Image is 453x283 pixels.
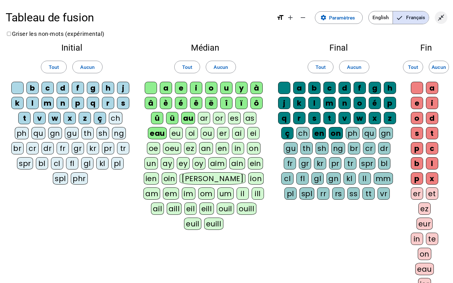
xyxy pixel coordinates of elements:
[314,157,326,169] div: kr
[418,248,431,260] div: on
[369,97,381,109] div: é
[11,44,132,52] h2: Initial
[293,82,305,94] div: a
[384,82,396,94] div: h
[111,157,124,169] div: pl
[315,11,363,24] button: Paramètres
[41,61,67,73] button: Tout
[426,142,438,154] div: c
[79,112,91,124] div: z
[426,233,438,245] div: te
[80,63,95,71] span: Aucun
[308,61,333,73] button: Tout
[284,187,297,200] div: pl
[284,142,298,154] div: gu
[17,157,33,169] div: spr
[359,172,371,185] div: ll
[411,187,423,200] div: er
[347,187,360,200] div: ss
[252,187,264,200] div: ill
[410,44,442,52] h2: Fin
[284,157,296,169] div: fr
[281,127,294,139] div: ç
[184,218,201,230] div: euil
[237,187,249,200] div: il
[228,112,240,124] div: es
[163,142,181,154] div: oeu
[248,172,264,185] div: ion
[229,157,245,169] div: ain
[167,203,182,215] div: aill
[190,97,202,109] div: ê
[161,157,174,169] div: ay
[329,157,341,169] div: pr
[182,187,195,200] div: im
[411,97,423,109] div: e
[49,63,59,71] span: Tout
[201,127,214,139] div: ou
[199,203,214,215] div: eill
[331,142,345,154] div: ng
[235,82,248,94] div: y
[7,32,11,36] input: Griser les non-mots (expérimental)
[278,112,290,124] div: q
[408,63,418,71] span: Tout
[411,157,423,169] div: b
[426,127,438,139] div: t
[87,142,99,154] div: kr
[190,82,202,94] div: i
[300,142,313,154] div: th
[15,127,29,139] div: ph
[426,112,438,124] div: d
[411,142,423,154] div: p
[177,157,189,169] div: ey
[237,203,256,215] div: ouill
[166,112,178,124] div: ü
[347,63,361,71] span: Aucun
[53,172,68,185] div: spl
[437,14,445,21] mat-icon: close_fullscreen
[162,172,177,185] div: oin
[250,97,263,109] div: ô
[316,63,326,71] span: Tout
[102,142,114,154] div: pr
[426,187,438,200] div: et
[145,97,157,109] div: â
[339,61,369,73] button: Aucun
[426,172,438,185] div: x
[42,82,54,94] div: c
[317,187,329,200] div: rr
[415,263,434,275] div: eau
[338,82,351,94] div: d
[94,112,106,124] div: ç
[411,112,423,124] div: o
[208,157,227,169] div: aim
[72,142,84,154] div: gr
[232,127,244,139] div: ai
[379,127,393,139] div: gn
[182,63,192,71] span: Tout
[26,82,39,94] div: b
[81,157,93,169] div: gl
[323,97,336,109] div: m
[216,142,229,154] div: en
[369,82,381,94] div: g
[432,63,446,71] span: Aucun
[329,14,355,22] span: Paramètres
[180,172,245,185] div: [PERSON_NAME]
[297,11,309,24] button: Diminuer la taille de la police
[284,11,297,24] button: Augmenter la taille de la police
[97,127,109,139] div: sh
[117,142,129,154] div: tr
[117,97,129,109] div: s
[206,61,236,73] button: Aucun
[217,187,234,200] div: um
[72,82,84,94] div: f
[112,127,126,139] div: ng
[311,172,324,185] div: gl
[417,218,433,230] div: eur
[220,97,232,109] div: î
[33,112,46,124] div: v
[243,112,256,124] div: as
[143,187,160,200] div: am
